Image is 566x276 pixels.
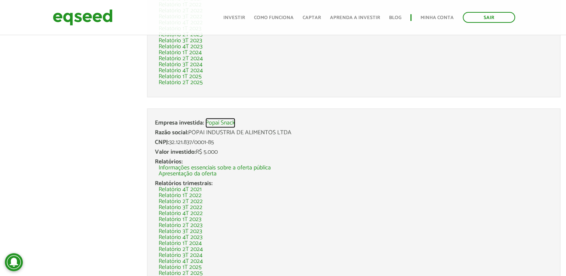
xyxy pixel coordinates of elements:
[159,165,271,171] a: Informações essenciais sobre a oferta pública
[159,264,202,270] a: Relatório 1T 2025
[303,15,321,20] a: Captar
[159,246,203,252] a: Relatório 2T 2024
[159,38,202,44] a: Relatório 3T 2023
[159,199,203,205] a: Relatório 2T 2022
[159,80,203,86] a: Relatório 2T 2025
[155,128,188,138] span: Razão social:
[420,15,454,20] a: Minha conta
[159,171,217,177] a: Apresentação da oferta
[159,62,202,68] a: Relatório 3T 2024
[159,44,202,50] a: Relatório 4T 2023
[155,137,169,147] span: CNPJ:
[155,157,183,167] span: Relatórios:
[155,149,553,155] div: R$ 5.000
[254,15,294,20] a: Como funciona
[155,139,553,145] div: 32.121.837/0001-85
[159,217,201,223] a: Relatório 1T 2023
[159,193,202,199] a: Relatório 1T 2022
[159,229,202,234] a: Relatório 3T 2023
[159,68,203,74] a: Relatório 4T 2024
[159,258,203,264] a: Relatório 4T 2024
[155,130,553,136] div: POPAI INDUSTRIA DE ALIMENTOS LTDA
[159,252,202,258] a: Relatório 3T 2024
[155,178,212,188] span: Relatórios trimestrais:
[155,118,204,128] span: Empresa investida:
[159,50,202,56] a: Relatório 1T 2024
[159,211,203,217] a: Relatório 4T 2022
[159,56,203,62] a: Relatório 2T 2024
[155,147,196,157] span: Valor investido:
[53,7,113,27] img: EqSeed
[463,12,515,23] a: Sair
[159,223,202,229] a: Relatório 2T 2023
[159,240,202,246] a: Relatório 1T 2024
[389,15,401,20] a: Blog
[205,120,235,126] a: Popai Snack
[159,205,202,211] a: Relatório 3T 2022
[159,187,202,193] a: Relatório 4T 2021
[159,234,202,240] a: Relatório 4T 2023
[330,15,380,20] a: Aprenda a investir
[159,74,202,80] a: Relatório 1T 2025
[223,15,245,20] a: Investir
